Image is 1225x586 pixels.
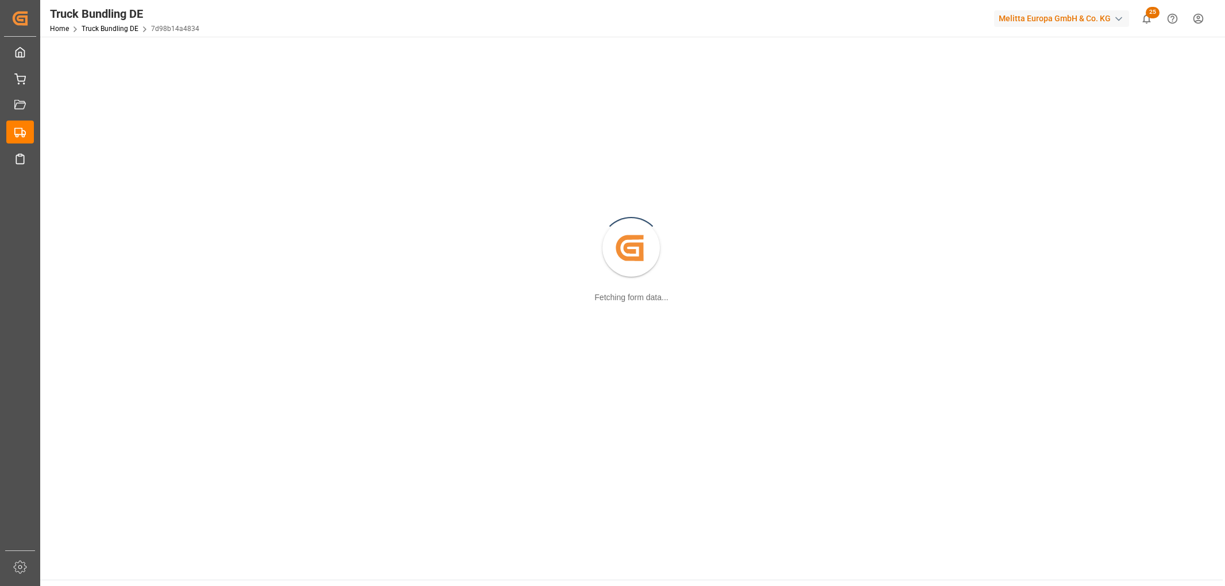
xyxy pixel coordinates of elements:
[50,5,199,22] div: Truck Bundling DE
[50,25,69,33] a: Home
[1146,7,1160,18] span: 25
[994,7,1134,29] button: Melitta Europa GmbH & Co. KG
[594,292,668,304] div: Fetching form data...
[82,25,138,33] a: Truck Bundling DE
[1160,6,1185,32] button: Help Center
[1134,6,1160,32] button: show 25 new notifications
[994,10,1129,27] div: Melitta Europa GmbH & Co. KG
